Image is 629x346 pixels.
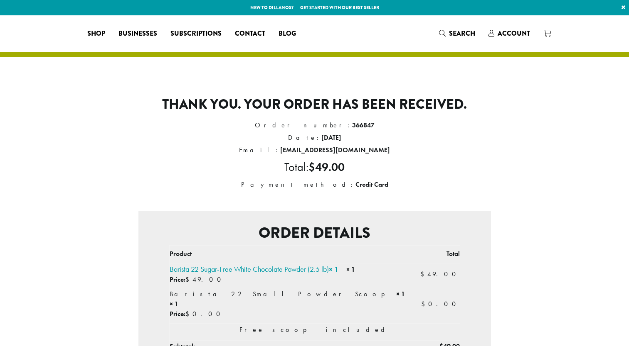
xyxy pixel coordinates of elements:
[421,300,460,308] bdi: 0.00
[170,300,178,308] strong: × 1
[185,309,224,318] span: 0.00
[321,133,341,142] strong: [DATE]
[235,29,265,39] span: Contact
[185,309,192,318] span: $
[170,290,405,298] span: Barista 22 Small Powder Scoop
[396,290,405,298] strong: × 1
[280,146,390,154] strong: [EMAIL_ADDRESS][DOMAIN_NAME]
[170,309,185,318] strong: Price:
[352,121,375,129] strong: 366847
[279,29,296,39] span: Blog
[169,246,420,263] th: Product
[170,264,338,274] a: Barista 22 Sugar-Free White Chocolate Powder (2.5 lb)× 1
[138,144,491,156] li: Email:
[308,160,315,174] span: $
[185,275,225,284] span: 49.00
[420,270,460,278] bdi: 49.00
[300,4,379,11] a: Get started with our best seller
[138,156,491,178] li: Total:
[185,275,192,284] span: $
[87,29,105,39] span: Shop
[145,224,484,242] h2: Order details
[420,246,460,263] th: Total
[118,29,157,39] span: Businesses
[420,270,427,278] span: $
[170,29,222,39] span: Subscriptions
[346,265,355,274] strong: × 1
[329,264,338,274] strong: × 1
[138,119,491,132] li: Order number:
[449,29,475,38] span: Search
[498,29,530,38] span: Account
[355,180,388,189] strong: Credit Card
[138,178,491,191] li: Payment method:
[138,132,491,144] li: Date:
[138,97,491,112] p: Thank you. Your order has been received.
[81,27,112,40] a: Shop
[239,325,390,334] p: Free scoop included
[421,300,428,308] span: $
[170,275,185,284] strong: Price:
[308,160,345,174] bdi: 49.00
[432,27,482,40] a: Search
